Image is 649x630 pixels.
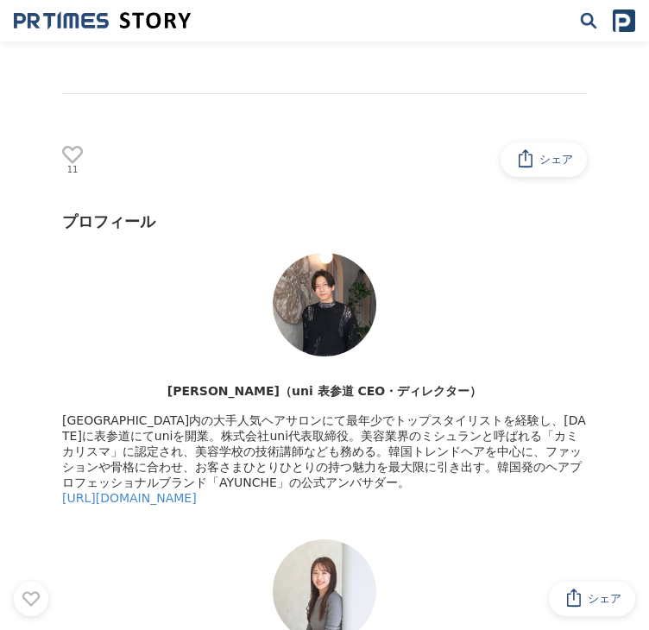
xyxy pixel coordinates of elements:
[62,384,587,400] div: [PERSON_NAME]（uni 表参道 CEO・ディレクター）
[539,152,573,167] span: シェア
[62,413,586,489] span: [GEOGRAPHIC_DATA]内の大手人気ヘアサロンにて最年少でトップスタイリストを経験し、[DATE]に表参道にてuniを開業。株式会社uni代表取締役。美容業界のミシュランと呼ばれる「カ...
[501,142,587,177] button: シェア
[62,491,197,505] a: [URL][DOMAIN_NAME]
[273,253,376,356] img: thumbnail_d7b4ab90-0cc7-11ef-bca5-6f976e8ea067.JPG
[549,582,635,616] button: シェア
[613,9,635,32] img: prtimes
[14,11,191,30] img: 成果の裏側にあるストーリーをメディアに届ける
[588,591,621,607] span: シェア
[14,11,191,30] a: 成果の裏側にあるストーリーをメディアに届ける 成果の裏側にあるストーリーをメディアに届ける
[62,211,587,232] div: プロフィール
[62,166,83,174] p: 11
